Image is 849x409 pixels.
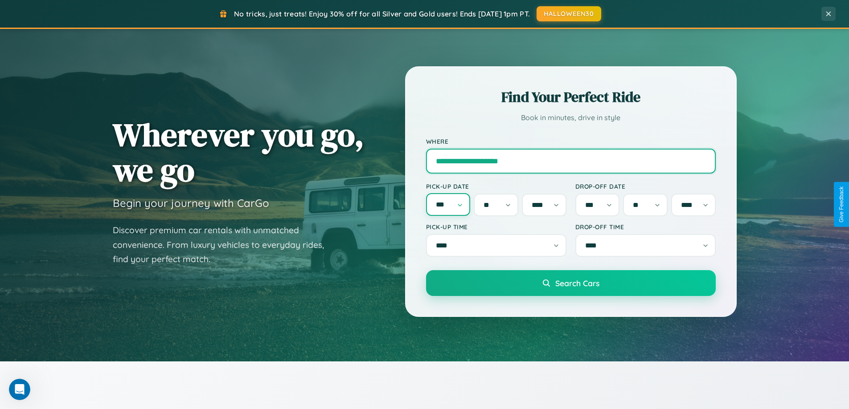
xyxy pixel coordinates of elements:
[426,270,716,296] button: Search Cars
[426,223,566,231] label: Pick-up Time
[113,196,269,210] h3: Begin your journey with CarGo
[113,117,364,187] h1: Wherever you go, we go
[426,87,716,107] h2: Find Your Perfect Ride
[537,6,601,21] button: HALLOWEEN30
[426,111,716,124] p: Book in minutes, drive in style
[575,223,716,231] label: Drop-off Time
[426,182,566,190] label: Pick-up Date
[575,182,716,190] label: Drop-off Date
[555,278,599,288] span: Search Cars
[113,223,336,267] p: Discover premium car rentals with unmatched convenience. From luxury vehicles to everyday rides, ...
[234,9,530,18] span: No tricks, just treats! Enjoy 30% off for all Silver and Gold users! Ends [DATE] 1pm PT.
[426,138,716,145] label: Where
[838,186,845,223] div: Give Feedback
[9,379,30,400] iframe: Intercom live chat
